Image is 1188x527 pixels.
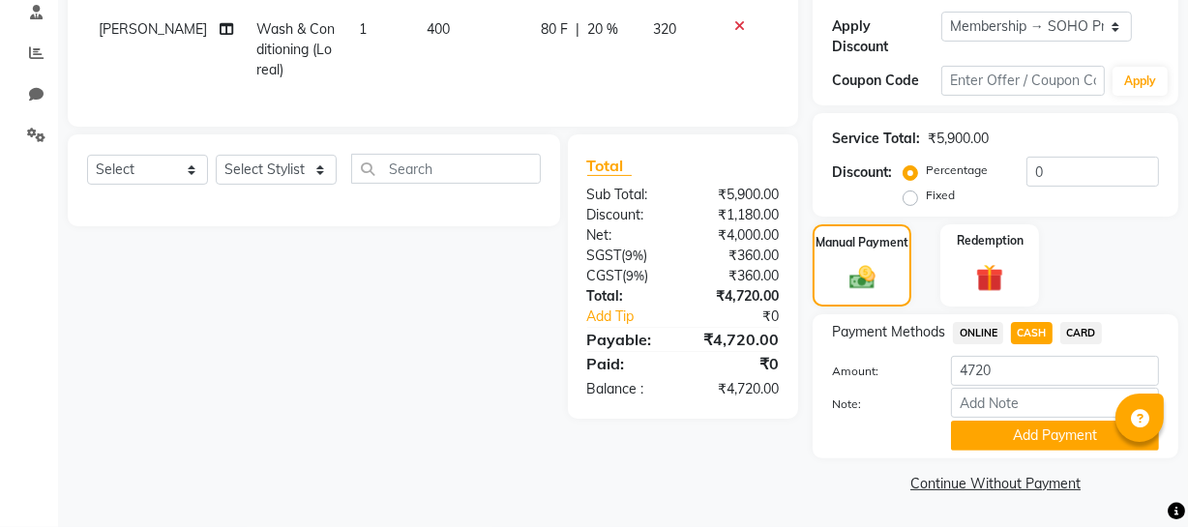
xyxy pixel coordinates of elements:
[256,20,335,78] span: Wash & Conditioning (Loreal)
[817,474,1174,494] a: Continue Without Payment
[573,225,683,246] div: Net:
[573,307,701,327] a: Add Tip
[951,356,1159,386] input: Amount
[573,266,683,286] div: ( )
[573,205,683,225] div: Discount:
[587,247,622,264] span: SGST
[683,205,793,225] div: ₹1,180.00
[359,20,367,38] span: 1
[573,352,683,375] div: Paid:
[832,16,941,57] div: Apply Discount
[842,263,883,293] img: _cash.svg
[941,66,1105,96] input: Enter Offer / Coupon Code
[427,20,450,38] span: 400
[817,363,936,380] label: Amount:
[351,154,541,184] input: Search
[1113,67,1168,96] button: Apply
[683,225,793,246] div: ₹4,000.00
[832,129,920,149] div: Service Total:
[957,232,1024,249] label: Redemption
[683,286,793,307] div: ₹4,720.00
[926,187,955,204] label: Fixed
[573,379,683,399] div: Balance :
[817,395,936,413] label: Note:
[627,268,645,283] span: 9%
[1011,322,1053,344] span: CASH
[953,322,1003,344] span: ONLINE
[967,261,1012,295] img: _gift.svg
[99,20,207,38] span: [PERSON_NAME]
[573,328,683,351] div: Payable:
[832,71,941,91] div: Coupon Code
[832,322,945,342] span: Payment Methods
[951,388,1159,418] input: Add Note
[626,248,644,263] span: 9%
[683,328,793,351] div: ₹4,720.00
[683,185,793,205] div: ₹5,900.00
[926,161,988,179] label: Percentage
[587,19,618,40] span: 20 %
[587,267,623,284] span: CGST
[683,246,793,266] div: ₹360.00
[653,20,676,38] span: 320
[573,286,683,307] div: Total:
[832,162,892,183] div: Discount:
[573,185,683,205] div: Sub Total:
[816,234,908,251] label: Manual Payment
[683,379,793,399] div: ₹4,720.00
[573,246,683,266] div: ( )
[587,156,632,176] span: Total
[1060,322,1102,344] span: CARD
[928,129,989,149] div: ₹5,900.00
[951,421,1159,451] button: Add Payment
[541,19,568,40] span: 80 F
[576,19,579,40] span: |
[683,266,793,286] div: ₹360.00
[683,352,793,375] div: ₹0
[701,307,793,327] div: ₹0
